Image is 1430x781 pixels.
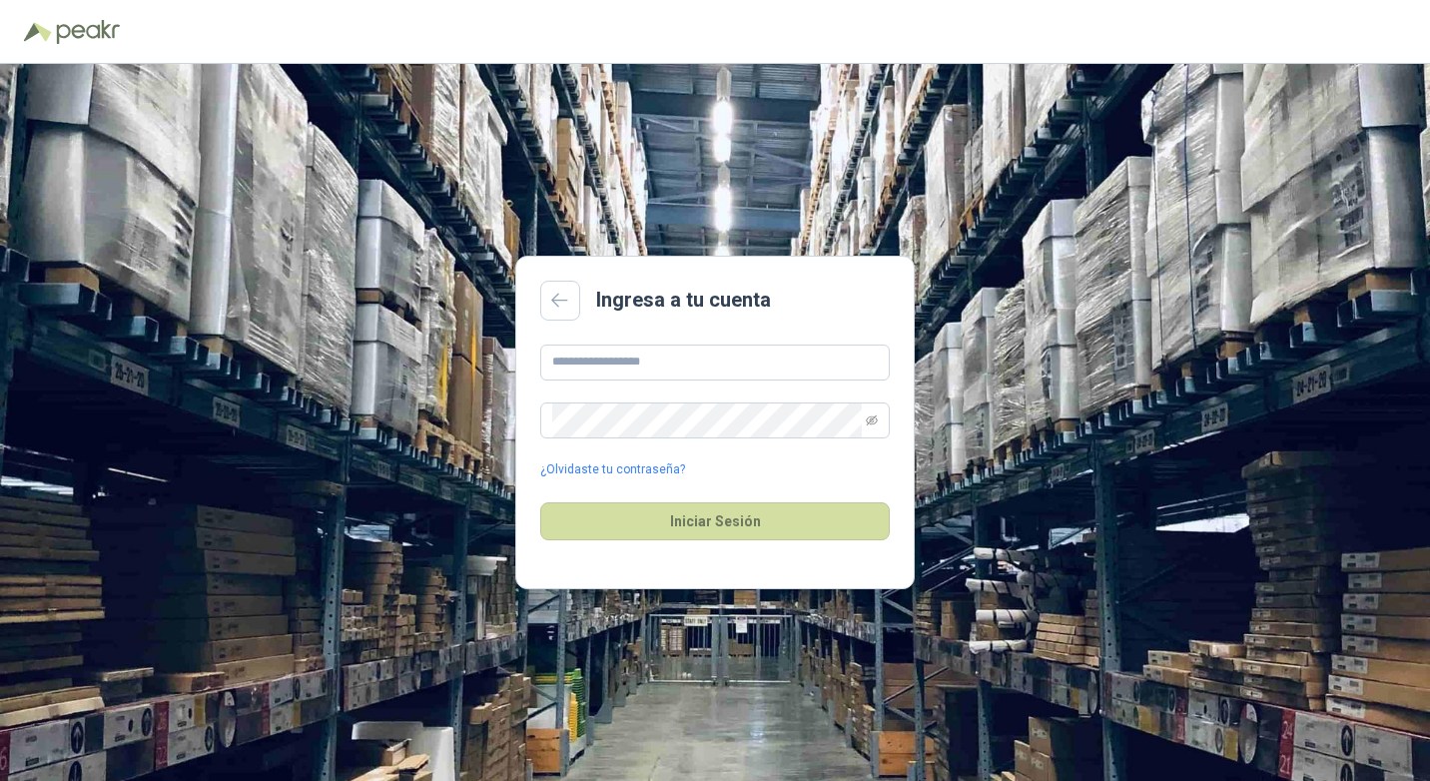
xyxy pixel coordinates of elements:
[24,22,52,42] img: Logo
[56,20,120,44] img: Peakr
[866,414,878,426] span: eye-invisible
[596,285,771,316] h2: Ingresa a tu cuenta
[540,502,890,540] button: Iniciar Sesión
[540,460,685,479] a: ¿Olvidaste tu contraseña?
